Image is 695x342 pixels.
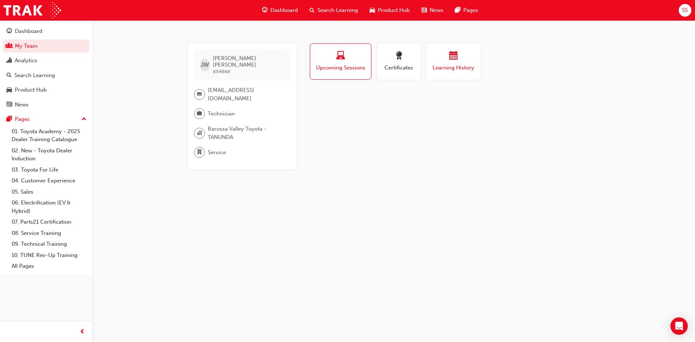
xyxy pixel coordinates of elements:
[7,116,12,123] span: pages-icon
[9,164,89,176] a: 03. Toyota For Life
[7,28,12,35] span: guage-icon
[421,6,427,15] span: news-icon
[9,145,89,164] a: 02. New - Toyota Dealer Induction
[430,6,443,14] span: News
[7,72,12,79] span: search-icon
[7,87,12,93] span: car-icon
[208,86,285,102] span: [EMAIL_ADDRESS][DOMAIN_NAME]
[201,61,209,69] span: JW
[80,328,85,337] span: prev-icon
[9,238,89,250] a: 09. Technical Training
[270,6,298,14] span: Dashboard
[197,148,202,157] span: department-icon
[3,83,89,97] a: Product Hub
[15,86,47,94] div: Product Hub
[682,6,688,14] span: SS
[81,115,87,124] span: up-icon
[15,115,30,123] div: Pages
[449,51,458,61] span: calendar-icon
[3,39,89,53] a: My Team
[432,64,475,72] span: Learning History
[426,43,481,80] button: Learning History
[416,3,449,18] a: news-iconNews
[15,101,29,109] div: News
[9,261,89,272] a: All Pages
[3,113,89,126] button: Pages
[304,3,364,18] a: search-iconSearch Learning
[316,64,366,72] span: Upcoming Sessions
[3,25,89,38] a: Dashboard
[317,6,358,14] span: Search Learning
[310,43,371,80] button: Upcoming Sessions
[256,3,304,18] a: guage-iconDashboard
[15,56,37,65] div: Analytics
[9,186,89,198] a: 05. Sales
[14,71,55,80] div: Search Learning
[208,110,235,118] span: Technician
[197,109,202,118] span: briefcase-icon
[9,250,89,261] a: 10. TUNE Rev-Up Training
[679,4,691,17] button: SS
[213,55,285,68] span: [PERSON_NAME] [PERSON_NAME]
[463,6,478,14] span: Pages
[370,6,375,15] span: car-icon
[262,6,268,15] span: guage-icon
[9,126,89,145] a: 01. Toyota Academy - 2025 Dealer Training Catalogue
[9,228,89,239] a: 08. Service Training
[364,3,416,18] a: car-iconProduct Hub
[377,43,421,80] button: Certificates
[3,69,89,82] a: Search Learning
[213,68,230,75] span: 654666
[9,216,89,228] a: 07. Parts21 Certification
[208,125,285,141] span: Barossa Valley Toyota - TANUNDA
[4,2,61,18] img: Trak
[3,23,89,113] button: DashboardMy TeamAnalyticsSearch LearningProduct HubNews
[9,197,89,216] a: 06. Electrification (EV & Hybrid)
[395,51,403,61] span: award-icon
[15,27,42,35] div: Dashboard
[197,90,202,99] span: email-icon
[9,175,89,186] a: 04. Customer Experience
[449,3,484,18] a: pages-iconPages
[378,6,410,14] span: Product Hub
[383,64,415,72] span: Certificates
[309,6,315,15] span: search-icon
[7,43,12,50] span: people-icon
[197,128,202,138] span: organisation-icon
[7,102,12,108] span: news-icon
[7,58,12,64] span: chart-icon
[670,317,688,335] div: Open Intercom Messenger
[336,51,345,61] span: laptop-icon
[3,98,89,111] a: News
[3,54,89,67] a: Analytics
[208,148,226,157] span: Service
[455,6,460,15] span: pages-icon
